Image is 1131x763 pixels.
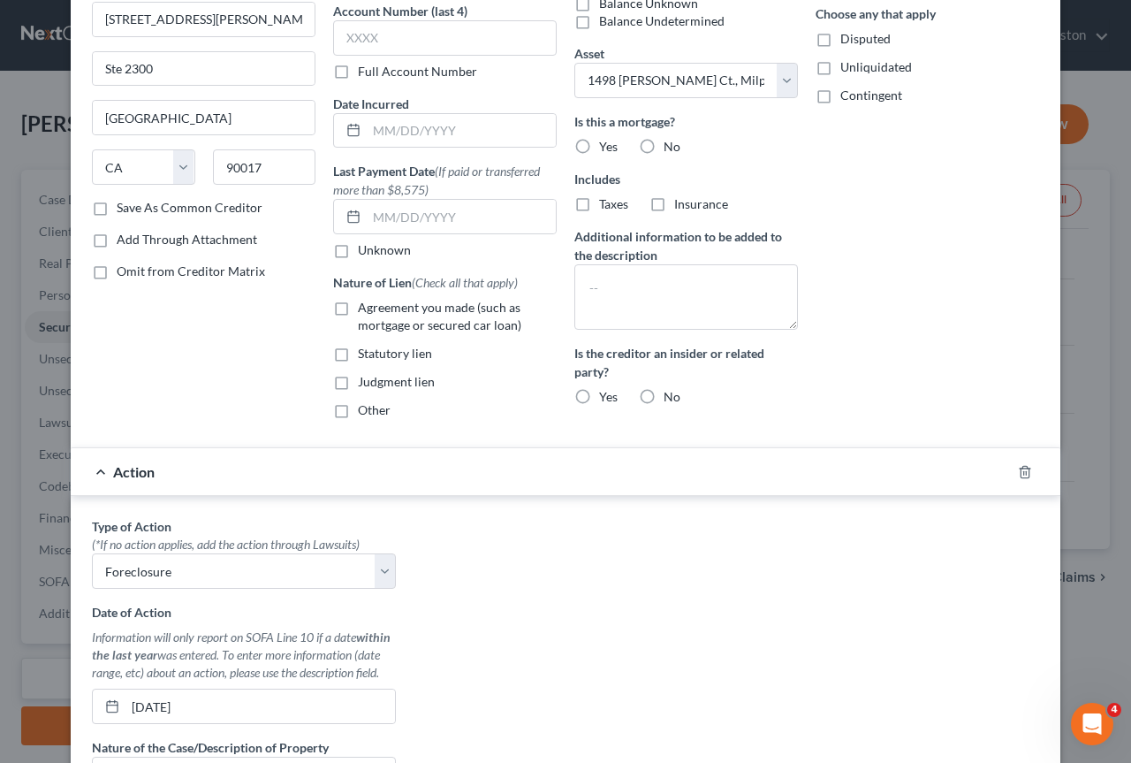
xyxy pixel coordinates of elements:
[213,149,316,185] input: Enter zip...
[93,52,315,86] input: Apt, Suite, etc...
[93,101,315,134] input: Enter city...
[367,200,556,233] input: MM/DD/YYYY
[92,738,329,757] label: Nature of the Case/Description of Property
[840,88,902,103] span: Contingent
[664,139,680,154] span: No
[599,139,618,154] span: Yes
[333,162,557,199] label: Last Payment Date
[840,31,891,46] span: Disputed
[93,3,315,36] input: Enter address...
[574,46,604,61] span: Asset
[333,2,467,20] label: Account Number (last 4)
[664,389,680,404] span: No
[92,519,171,534] span: Type of Action
[117,231,257,248] label: Add Through Attachment
[92,629,396,682] div: Information will only report on SOFA Line 10 if a date was entered. To enter more information (da...
[92,536,396,553] div: (*If no action applies, add the action through Lawsuits)
[117,199,262,217] label: Save As Common Creditor
[92,603,171,622] label: Date of Action
[125,690,395,723] input: MM/DD/YYYY
[358,300,521,332] span: Agreement you made (such as mortgage or secured car loan)
[358,374,435,389] span: Judgment lien
[674,196,728,211] span: Insurance
[358,346,432,361] span: Statutory lien
[599,196,628,211] span: Taxes
[333,164,540,197] span: (If paid or transferred more than $8,575)
[599,12,725,30] label: Balance Undetermined
[816,4,1039,23] label: Choose any that apply
[333,273,518,292] label: Nature of Lien
[358,63,477,80] label: Full Account Number
[599,389,618,404] span: Yes
[333,20,557,56] input: XXXX
[412,275,518,290] span: (Check all that apply)
[840,59,912,74] span: Unliquidated
[117,263,265,278] span: Omit from Creditor Matrix
[358,241,411,259] label: Unknown
[574,227,798,264] label: Additional information to be added to the description
[113,463,155,480] span: Action
[367,114,556,148] input: MM/DD/YYYY
[574,112,798,131] label: Is this a mortgage?
[574,344,798,381] label: Is the creditor an insider or related party?
[574,170,798,188] label: Includes
[1071,703,1113,745] iframe: Intercom live chat
[333,95,409,113] label: Date Incurred
[1107,703,1121,717] span: 4
[358,402,391,417] span: Other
